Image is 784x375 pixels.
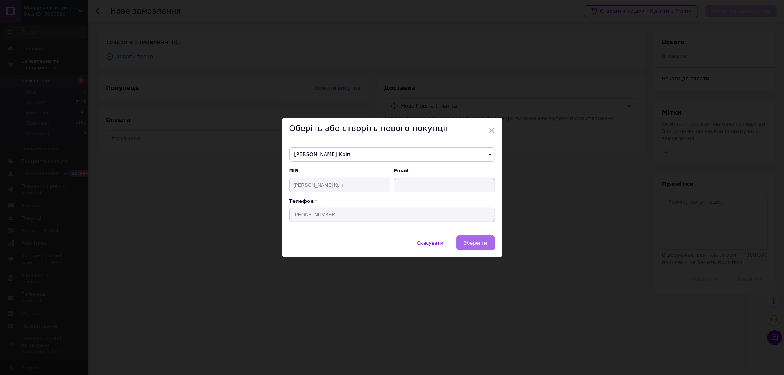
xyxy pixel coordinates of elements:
[289,208,495,222] input: +38 096 0000000
[289,198,495,204] p: Телефон
[289,167,390,174] span: ПІБ
[417,240,443,246] span: Скасувати
[464,240,487,246] span: Зберегти
[282,118,502,140] div: Оберіть або створіть нового покупця
[456,235,495,250] button: Зберегти
[289,147,495,162] span: [PERSON_NAME] Кріп
[488,124,495,137] span: ×
[394,167,495,174] span: Email
[409,235,451,250] button: Скасувати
